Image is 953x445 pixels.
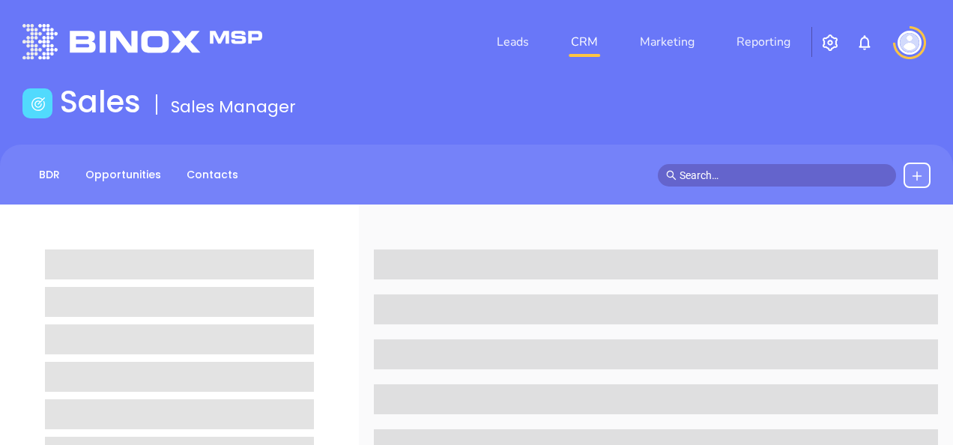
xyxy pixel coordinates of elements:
[171,95,296,118] span: Sales Manager
[680,167,888,184] input: Search…
[22,24,262,59] img: logo
[565,27,604,57] a: CRM
[491,27,535,57] a: Leads
[60,84,141,120] h1: Sales
[666,170,677,181] span: search
[856,34,874,52] img: iconNotification
[898,31,922,55] img: user
[821,34,839,52] img: iconSetting
[634,27,701,57] a: Marketing
[76,163,170,187] a: Opportunities
[178,163,247,187] a: Contacts
[730,27,796,57] a: Reporting
[30,163,69,187] a: BDR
